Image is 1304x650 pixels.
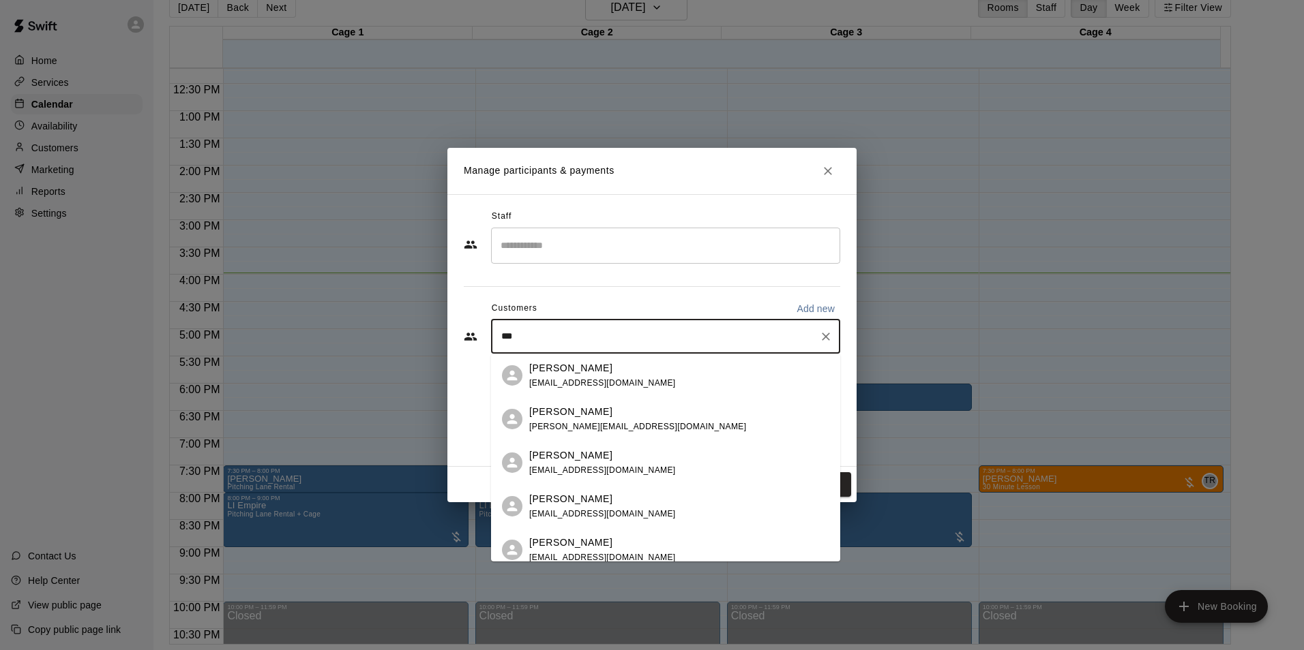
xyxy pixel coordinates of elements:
svg: Staff [464,238,477,251]
p: Manage participants & payments [464,164,614,178]
button: Clear [816,327,835,346]
p: Add new [797,302,835,315]
span: [PERSON_NAME][EMAIL_ADDRESS][DOMAIN_NAME] [529,422,746,431]
span: [EMAIL_ADDRESS][DOMAIN_NAME] [529,509,676,519]
button: Add new [791,298,840,320]
p: [PERSON_NAME] [529,405,612,419]
div: timothy kammerer [502,496,522,516]
div: Start typing to search customers... [491,320,840,354]
p: [PERSON_NAME] [529,536,612,550]
svg: Customers [464,330,477,343]
div: Search staff [491,228,840,264]
button: Close [816,159,840,183]
span: [EMAIL_ADDRESS][DOMAIN_NAME] [529,378,676,388]
div: Nathan Ocampo [502,409,522,429]
span: Customers [492,298,537,320]
div: Joseph LaRocco [502,452,522,473]
span: [EMAIL_ADDRESS][DOMAIN_NAME] [529,465,676,475]
div: Derek Surge [502,540,522,560]
p: [PERSON_NAME] [529,448,612,463]
span: Staff [492,206,512,228]
span: [EMAIL_ADDRESS][DOMAIN_NAME] [529,553,676,562]
p: [PERSON_NAME] [529,361,612,375]
div: Bill Maddock [502,365,522,386]
p: [PERSON_NAME] [529,492,612,506]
